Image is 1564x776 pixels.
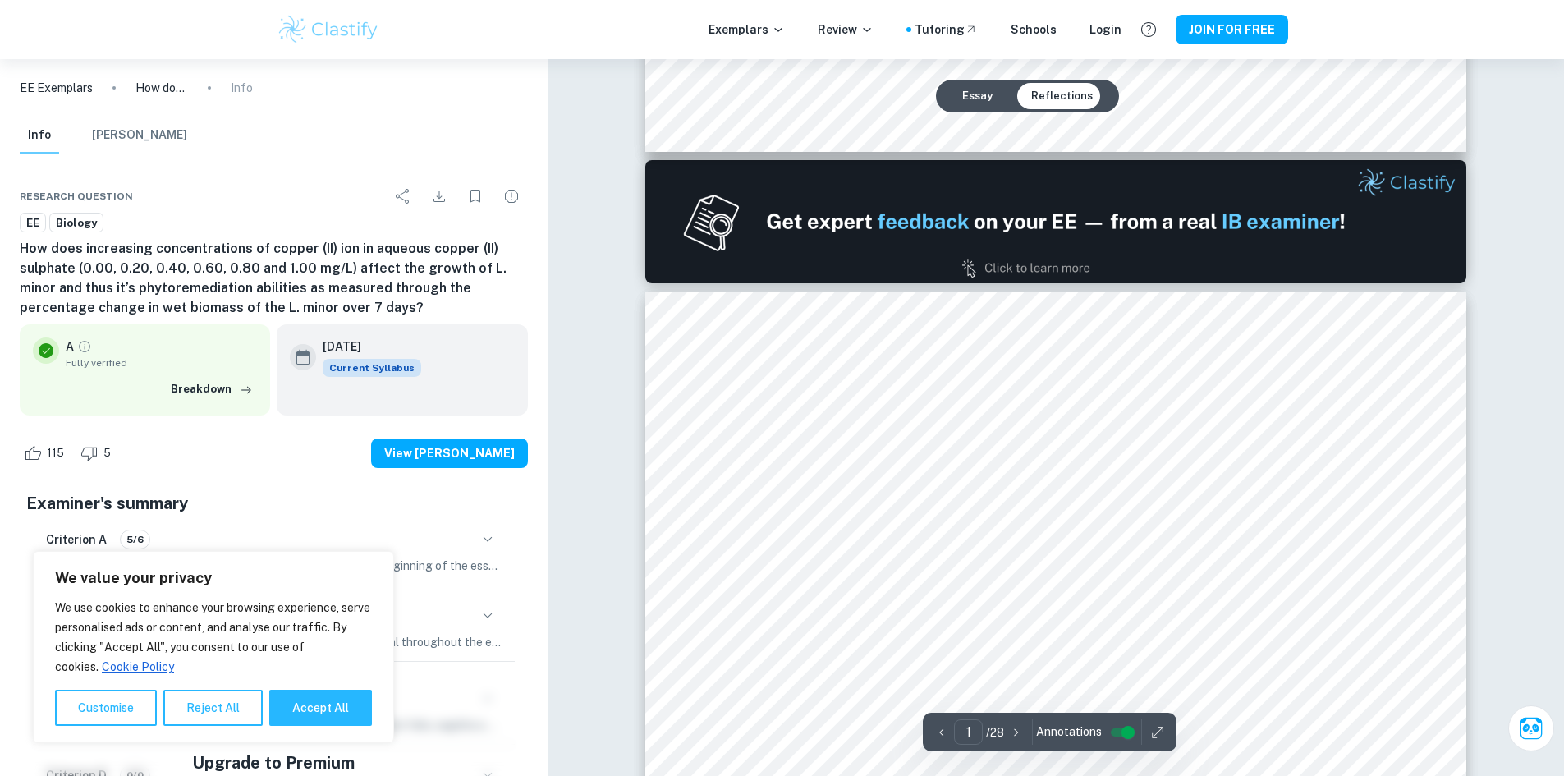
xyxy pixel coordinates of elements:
div: We value your privacy [33,551,394,743]
h6: Criterion A [46,530,107,549]
button: Reject All [163,690,263,726]
div: Download [423,180,456,213]
p: / 28 [986,723,1004,742]
a: Tutoring [915,21,978,39]
div: Share [387,180,420,213]
p: Review [818,21,874,39]
button: View [PERSON_NAME] [371,439,528,468]
span: Fully verified [66,356,257,370]
div: Bookmark [459,180,492,213]
h5: Examiner's summary [26,491,521,516]
button: JOIN FOR FREE [1176,15,1288,44]
a: EE Exemplars [20,79,93,97]
button: Breakdown [167,377,257,402]
button: Reflections [1018,83,1106,109]
h5: Upgrade to Premium [192,751,355,775]
span: Biology [50,215,103,232]
a: Cookie Policy [101,659,175,674]
a: Grade fully verified [77,339,92,354]
img: Clastify logo [277,13,381,46]
span: 5/6 [121,532,149,547]
p: We use cookies to enhance your browsing experience, serve personalised ads or content, and analys... [55,598,372,677]
a: Schools [1011,21,1057,39]
div: Dislike [76,440,120,466]
p: We value your privacy [55,568,372,588]
button: Essay [949,83,1006,109]
div: This exemplar is based on the current syllabus. Feel free to refer to it for inspiration/ideas wh... [323,359,421,377]
h6: [DATE] [323,337,408,356]
button: Info [20,117,59,154]
button: [PERSON_NAME] [92,117,187,154]
button: Ask Clai [1508,705,1554,751]
span: EE [21,215,45,232]
div: Report issue [495,180,528,213]
p: How does increasing concentrations of copper (II) ion in aqueous copper (II) sulphate (0.00, 0.20... [135,79,188,97]
span: Annotations [1036,723,1102,741]
h6: How does increasing concentrations of copper (II) ion in aqueous copper (II) sulphate (0.00, 0.20... [20,239,528,318]
button: Help and Feedback [1135,16,1163,44]
a: Biology [49,213,103,233]
a: Login [1089,21,1121,39]
button: Customise [55,690,157,726]
div: Like [20,440,73,466]
span: Current Syllabus [323,359,421,377]
img: Ad [645,160,1466,283]
button: Accept All [269,690,372,726]
p: Exemplars [709,21,785,39]
a: EE [20,213,46,233]
p: A [66,337,74,356]
p: Info [231,79,253,97]
span: 5 [94,445,120,461]
span: Research question [20,189,133,204]
span: 115 [38,445,73,461]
